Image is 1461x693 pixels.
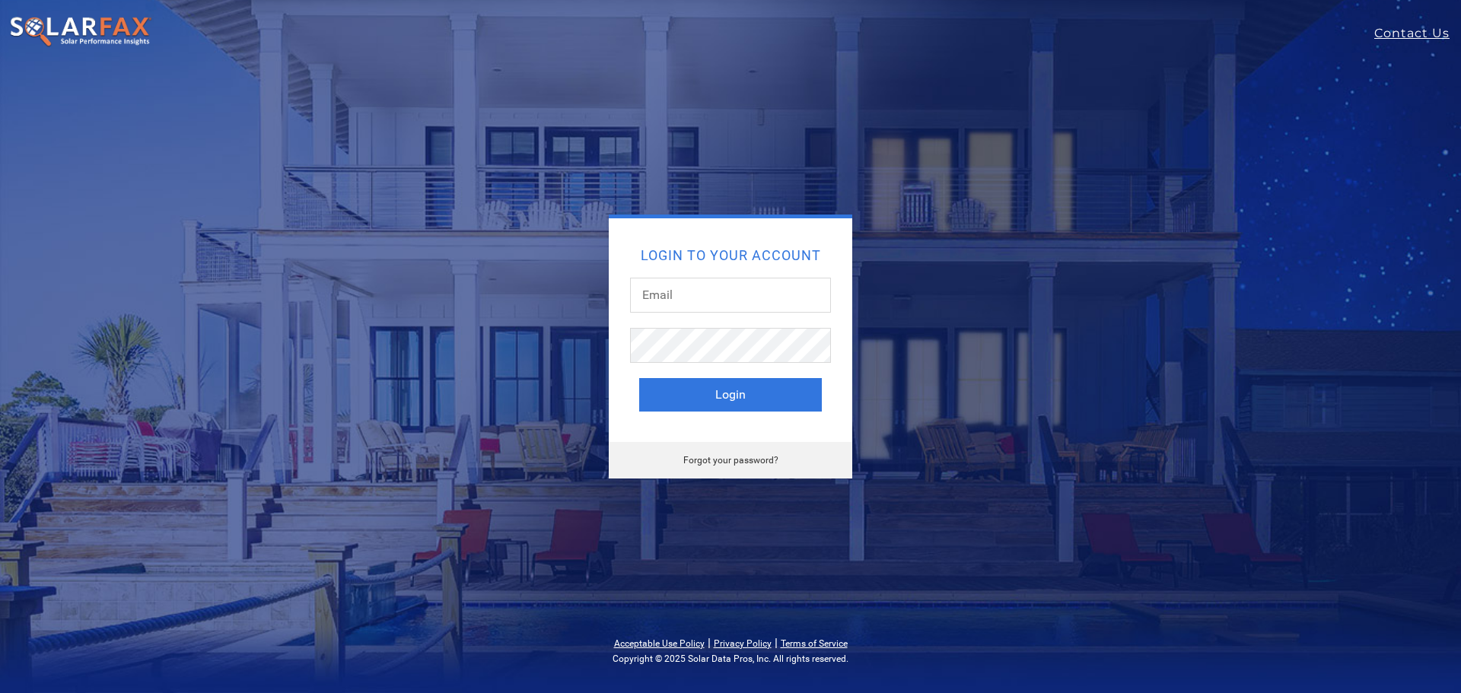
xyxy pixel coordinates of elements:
[775,635,778,650] span: |
[708,635,711,650] span: |
[1374,24,1461,43] a: Contact Us
[9,16,152,48] img: SolarFax
[639,249,822,262] h2: Login to your account
[781,638,848,649] a: Terms of Service
[714,638,772,649] a: Privacy Policy
[630,278,831,313] input: Email
[639,378,822,412] button: Login
[614,638,705,649] a: Acceptable Use Policy
[683,455,778,466] a: Forgot your password?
